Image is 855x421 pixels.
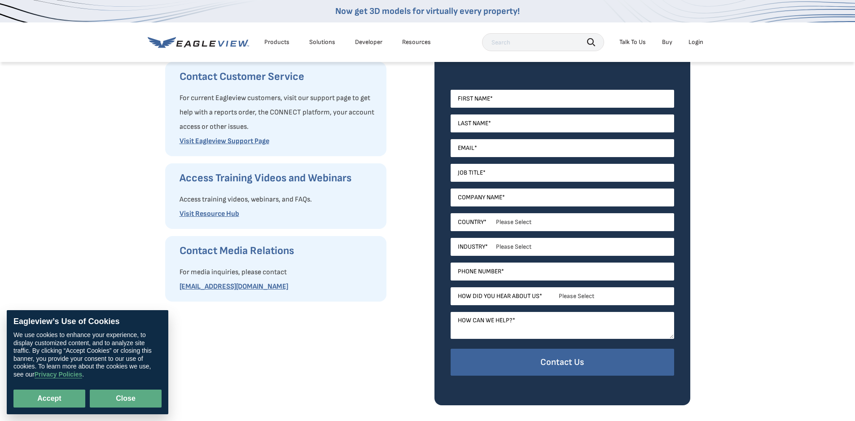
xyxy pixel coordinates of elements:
[180,137,269,145] a: Visit Eagleview Support Page
[402,38,431,46] div: Resources
[662,38,672,46] a: Buy
[309,38,335,46] div: Solutions
[180,282,288,291] a: [EMAIL_ADDRESS][DOMAIN_NAME]
[482,33,604,51] input: Search
[335,6,520,17] a: Now get 3D models for virtually every property!
[180,244,377,258] h3: Contact Media Relations
[180,210,239,218] a: Visit Resource Hub
[180,193,377,207] p: Access training videos, webinars, and FAQs.
[35,371,83,378] a: Privacy Policies
[619,38,646,46] div: Talk To Us
[688,38,703,46] div: Login
[451,349,674,376] input: Contact Us
[355,38,382,46] a: Developer
[180,91,377,134] p: For current Eagleview customers, visit our support page to get help with a reports order, the CON...
[13,331,162,378] div: We use cookies to enhance your experience, to display customized content, and to analyze site tra...
[13,317,162,327] div: Eagleview’s Use of Cookies
[180,265,377,280] p: For media inquiries, please contact
[180,171,377,185] h3: Access Training Videos and Webinars
[13,390,85,408] button: Accept
[264,38,289,46] div: Products
[180,70,377,84] h3: Contact Customer Service
[90,390,162,408] button: Close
